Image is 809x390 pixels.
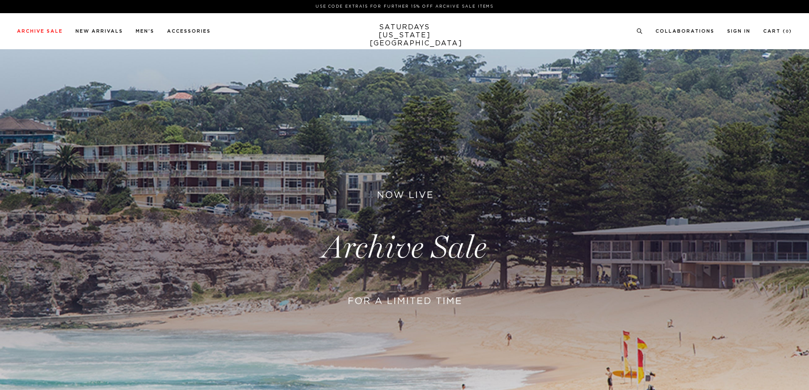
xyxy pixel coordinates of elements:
a: Archive Sale [17,29,63,34]
a: Men's [136,29,154,34]
a: Accessories [167,29,211,34]
small: 0 [786,30,789,34]
a: Cart (0) [763,29,792,34]
p: Use Code EXTRA15 for Further 15% Off Archive Sale Items [20,3,789,10]
a: New Arrivals [75,29,123,34]
a: SATURDAYS[US_STATE][GEOGRAPHIC_DATA] [370,23,440,48]
a: Collaborations [656,29,714,34]
a: Sign In [727,29,750,34]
